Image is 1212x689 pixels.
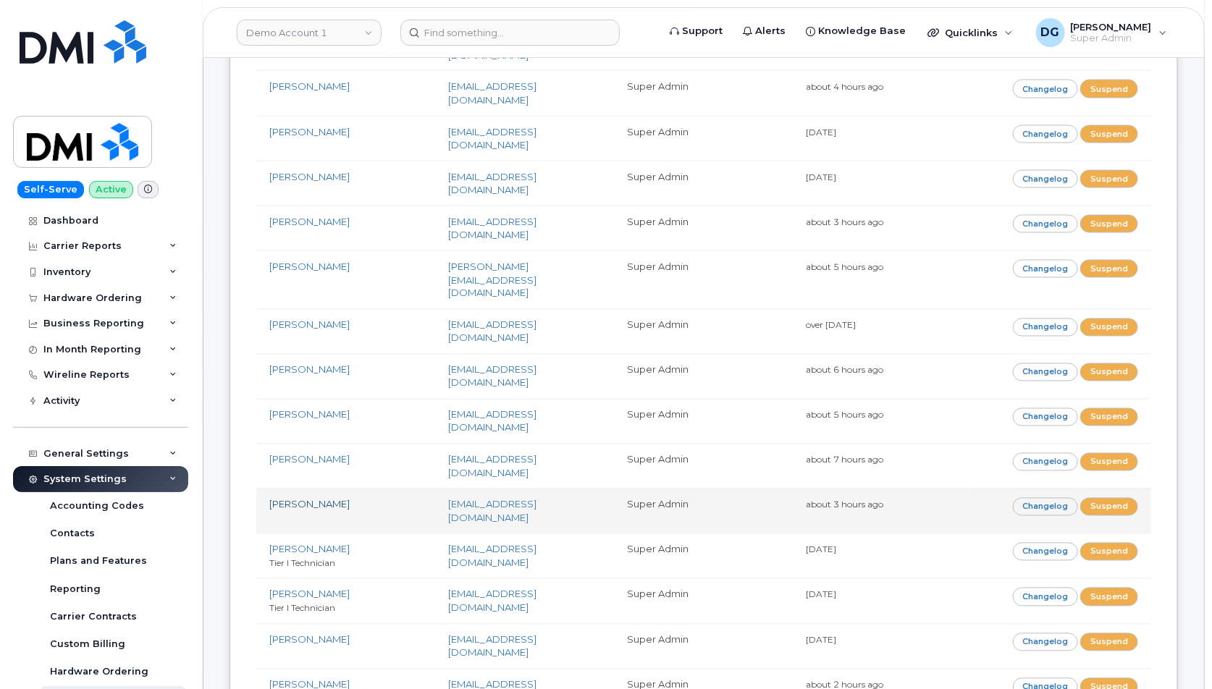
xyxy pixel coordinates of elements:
[269,171,350,182] a: [PERSON_NAME]
[1013,408,1079,426] a: Changelog
[807,455,884,465] small: about 7 hours ago
[807,635,837,646] small: [DATE]
[1013,80,1079,98] a: Changelog
[1013,633,1079,651] a: Changelog
[1013,125,1079,143] a: Changelog
[448,588,536,614] a: [EMAIL_ADDRESS][DOMAIN_NAME]
[448,35,536,61] a: [EMAIL_ADDRESS][DOMAIN_NAME]
[269,364,350,376] a: [PERSON_NAME]
[237,20,382,46] a: Demo Account 1
[807,127,837,138] small: [DATE]
[1080,588,1138,606] a: Suspend
[1080,543,1138,561] a: Suspend
[448,216,536,241] a: [EMAIL_ADDRESS][DOMAIN_NAME]
[448,544,536,569] a: [EMAIL_ADDRESS][DOMAIN_NAME]
[1080,80,1138,98] a: Suspend
[1013,318,1079,337] a: Changelog
[614,399,793,444] td: Super Admin
[755,24,786,38] span: Alerts
[448,634,536,659] a: [EMAIL_ADDRESS][DOMAIN_NAME]
[1080,125,1138,143] a: Suspend
[1080,318,1138,337] a: Suspend
[807,544,837,555] small: [DATE]
[1071,21,1152,33] span: [PERSON_NAME]
[269,409,350,420] a: [PERSON_NAME]
[1080,170,1138,188] a: Suspend
[448,409,536,434] a: [EMAIL_ADDRESS][DOMAIN_NAME]
[269,558,335,569] small: Tier I Technician
[1013,215,1079,233] a: Changelog
[614,206,793,250] td: Super Admin
[614,624,793,669] td: Super Admin
[945,27,998,38] span: Quicklinks
[269,216,350,227] a: [PERSON_NAME]
[733,17,796,46] a: Alerts
[1080,260,1138,278] a: Suspend
[807,81,884,92] small: about 4 hours ago
[1013,453,1079,471] a: Changelog
[807,410,884,420] small: about 5 hours ago
[1013,260,1079,278] a: Changelog
[1013,363,1079,381] a: Changelog
[1080,363,1138,381] a: Suspend
[448,80,536,106] a: [EMAIL_ADDRESS][DOMAIN_NAME]
[614,444,793,489] td: Super Admin
[269,319,350,331] a: [PERSON_NAME]
[448,261,536,299] a: [PERSON_NAME][EMAIL_ADDRESS][DOMAIN_NAME]
[614,533,793,578] td: Super Admin
[807,320,857,331] small: over [DATE]
[614,161,793,206] td: Super Admin
[1080,633,1138,651] a: Suspend
[818,24,906,38] span: Knowledge Base
[448,171,536,196] a: [EMAIL_ADDRESS][DOMAIN_NAME]
[448,454,536,479] a: [EMAIL_ADDRESS][DOMAIN_NAME]
[269,634,350,646] a: [PERSON_NAME]
[614,309,793,354] td: Super Admin
[807,261,884,272] small: about 5 hours ago
[1013,588,1079,606] a: Changelog
[269,126,350,138] a: [PERSON_NAME]
[448,364,536,389] a: [EMAIL_ADDRESS][DOMAIN_NAME]
[269,80,350,92] a: [PERSON_NAME]
[1080,498,1138,516] a: Suspend
[1013,170,1079,188] a: Changelog
[1041,24,1060,41] span: DG
[269,499,350,510] a: [PERSON_NAME]
[614,116,793,161] td: Super Admin
[1080,408,1138,426] a: Suspend
[614,70,793,115] td: Super Admin
[269,454,350,465] a: [PERSON_NAME]
[448,126,536,151] a: [EMAIL_ADDRESS][DOMAIN_NAME]
[1013,498,1079,516] a: Changelog
[1013,543,1079,561] a: Changelog
[614,250,793,309] td: Super Admin
[269,261,350,272] a: [PERSON_NAME]
[807,216,884,227] small: about 3 hours ago
[807,499,884,510] small: about 3 hours ago
[917,18,1023,47] div: Quicklinks
[1071,33,1152,44] span: Super Admin
[682,24,723,38] span: Support
[269,588,350,600] a: [PERSON_NAME]
[1080,453,1138,471] a: Suspend
[614,489,793,533] td: Super Admin
[269,603,335,614] small: Tier I Technician
[1080,215,1138,233] a: Suspend
[807,365,884,376] small: about 6 hours ago
[1026,18,1177,47] div: Dmitrii Golovin
[448,499,536,524] a: [EMAIL_ADDRESS][DOMAIN_NAME]
[269,544,350,555] a: [PERSON_NAME]
[660,17,733,46] a: Support
[614,578,793,623] td: Super Admin
[614,354,793,399] td: Super Admin
[796,17,916,46] a: Knowledge Base
[807,589,837,600] small: [DATE]
[400,20,620,46] input: Find something...
[448,319,536,344] a: [EMAIL_ADDRESS][DOMAIN_NAME]
[807,172,837,182] small: [DATE]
